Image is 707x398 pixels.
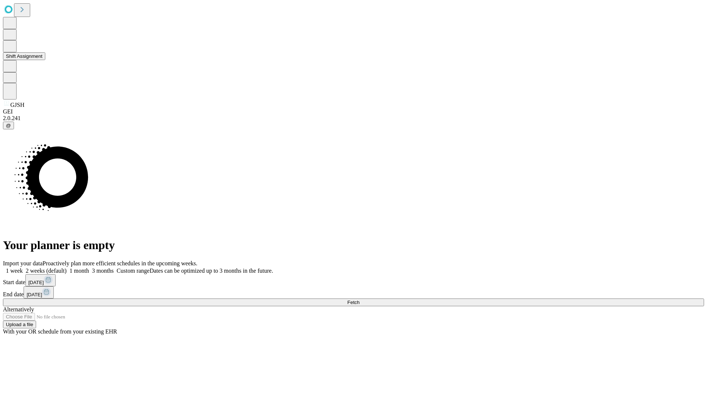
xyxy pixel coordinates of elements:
[3,306,34,313] span: Alternatively
[117,268,150,274] span: Custom range
[3,52,45,60] button: Shift Assignment
[3,122,14,129] button: @
[70,268,89,274] span: 1 month
[3,328,117,335] span: With your OR schedule from your existing EHR
[3,115,704,122] div: 2.0.241
[3,260,43,266] span: Import your data
[3,238,704,252] h1: Your planner is empty
[3,108,704,115] div: GEI
[3,298,704,306] button: Fetch
[24,286,54,298] button: [DATE]
[10,102,24,108] span: GJSH
[28,280,44,285] span: [DATE]
[27,292,42,297] span: [DATE]
[26,268,67,274] span: 2 weeks (default)
[25,274,56,286] button: [DATE]
[6,268,23,274] span: 1 week
[6,123,11,128] span: @
[3,274,704,286] div: Start date
[3,286,704,298] div: End date
[150,268,273,274] span: Dates can be optimized up to 3 months in the future.
[43,260,197,266] span: Proactively plan more efficient schedules in the upcoming weeks.
[3,321,36,328] button: Upload a file
[347,300,359,305] span: Fetch
[92,268,114,274] span: 3 months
